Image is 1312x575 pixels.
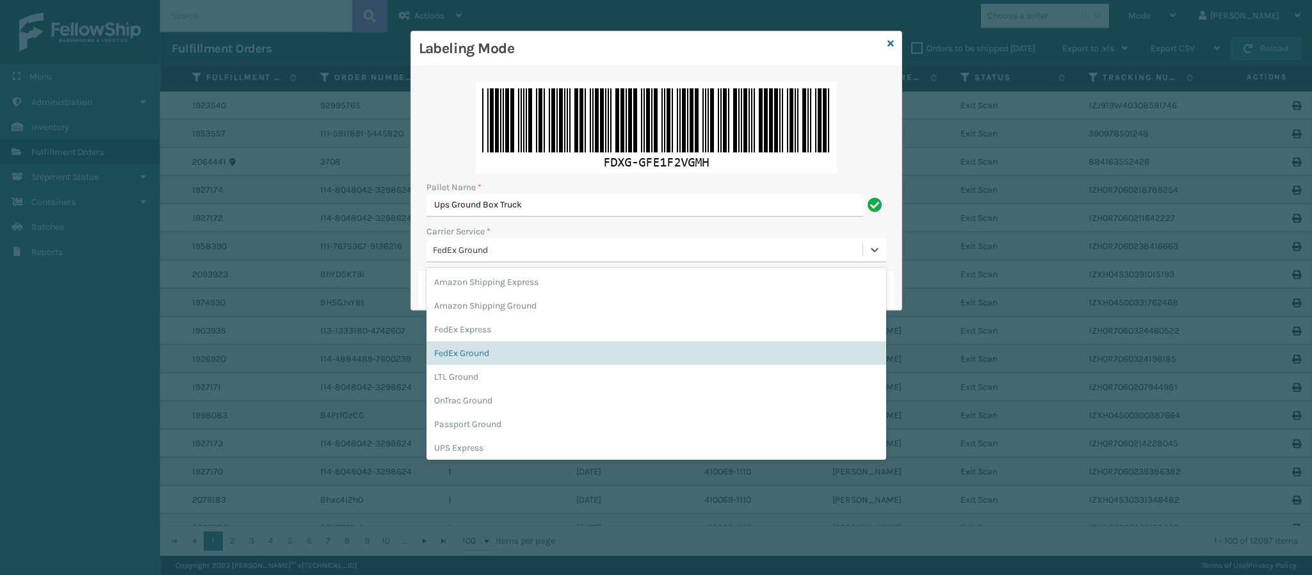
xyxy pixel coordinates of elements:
div: OnTrac Ground [426,389,886,412]
h3: Labeling Mode [419,39,882,58]
div: Amazon Shipping Express [426,270,886,294]
div: Passport Ground [426,412,886,436]
label: Carrier Service [426,225,490,238]
div: FedEx Ground [426,341,886,365]
div: FedEx Express [426,318,886,341]
label: Pallet Name [426,181,482,194]
div: UPS Express [426,436,886,460]
div: FedEx Ground [433,243,864,257]
div: LTL Ground [426,365,886,389]
img: 3QlMLwAAAAZJREFUAwC1HQVbCf6Z3AAAAABJRU5ErkJggg== [476,82,837,173]
div: Amazon Shipping Ground [426,294,886,318]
